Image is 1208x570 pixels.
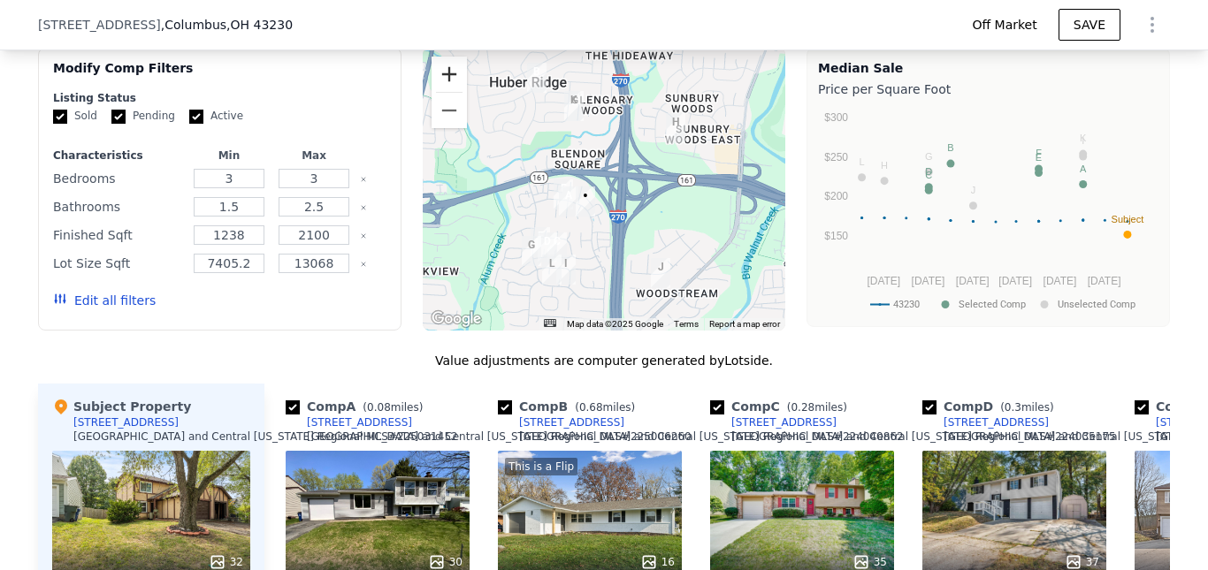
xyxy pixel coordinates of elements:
text: F [1036,148,1042,158]
text: Unselected Comp [1058,299,1135,310]
div: 4101 Beauty Rose Avenue [666,113,685,143]
div: Subject Property [52,398,191,415]
span: , OH 43230 [226,18,293,32]
text: L [859,156,864,167]
div: Price per Square Foot [818,77,1158,102]
span: 0.08 [367,401,391,414]
a: [STREET_ADDRESS] [710,415,837,429]
a: Open this area in Google Maps (opens a new window) [427,308,485,331]
button: Clear [360,261,367,268]
button: Clear [360,232,367,239]
text: Selected Comp [959,299,1026,310]
span: Map data ©2025 Google [567,319,663,329]
div: Value adjustments are computer generated by Lotside . [38,352,1170,369]
div: Modify Comp Filters [53,59,386,91]
label: Sold [53,109,97,124]
div: 4075 Forest Edge Drive [576,186,595,217]
span: ( miles) [993,401,1060,414]
text: E [1036,152,1042,163]
button: Clear [360,204,367,211]
button: Zoom out [432,93,467,128]
text: 43230 [893,299,920,310]
div: [GEOGRAPHIC_DATA] and Central [US_STATE] Regional MLS # 224035175 [731,429,1116,444]
text: [DATE] [867,275,900,287]
div: [STREET_ADDRESS] [519,415,624,429]
div: Comp D [922,398,1061,415]
div: This is a Flip [505,458,577,475]
div: Max [275,148,353,163]
div: [STREET_ADDRESS] [731,415,837,429]
text: G [925,151,933,162]
text: [DATE] [1088,275,1121,287]
text: B [947,142,953,153]
span: ( miles) [568,401,642,414]
div: 5080 Killowen Court [522,236,541,266]
text: J [971,185,976,195]
div: [STREET_ADDRESS] [944,415,1049,429]
div: Characteristics [53,148,183,163]
div: Comp B [498,398,642,415]
div: [GEOGRAPHIC_DATA] and Central [US_STATE] Regional MLS # 225031452 [73,429,458,444]
text: Subject [1112,214,1144,224]
img: Google [427,308,485,331]
div: Median Sale [818,59,1158,77]
button: Clear [360,176,367,183]
text: I [1082,135,1084,146]
button: Zoom in [432,57,467,92]
a: [STREET_ADDRESS] [922,415,1049,429]
div: 5267 Spring Beauty Court [554,179,573,209]
div: Bedrooms [53,166,183,191]
div: 5654 Buenos Aires Boulevard [527,63,547,93]
text: $150 [824,230,848,242]
text: [DATE] [998,275,1032,287]
span: ( miles) [356,401,430,414]
input: Pending [111,110,126,124]
a: Terms (opens in new tab) [674,319,699,329]
text: [DATE] [912,275,945,287]
text: $250 [824,151,848,163]
button: Keyboard shortcuts [544,319,556,327]
button: Show Options [1135,7,1170,42]
text: [DATE] [1044,275,1077,287]
text: H [881,160,888,171]
div: 5246 Spring Beauty Court [559,186,578,217]
text: C [925,170,932,180]
text: A [1080,163,1087,174]
input: Sold [53,110,67,124]
div: [STREET_ADDRESS] [73,415,179,429]
label: Active [189,109,243,124]
div: 3861 Orange Blossom Lane [538,232,557,262]
span: [STREET_ADDRESS] [38,16,161,34]
text: $200 [824,190,848,202]
div: Comp A [286,398,430,415]
span: ( miles) [780,401,854,414]
svg: A chart. [818,102,1158,323]
input: Active [189,110,203,124]
span: 0.68 [579,401,603,414]
div: 5105 Orange Blossom Court [531,227,550,257]
text: D [925,166,932,177]
a: [STREET_ADDRESS] [286,415,412,429]
text: K [1080,133,1087,143]
label: Pending [111,109,175,124]
div: Listing Status [53,91,386,105]
button: Edit all filters [53,292,156,309]
div: Lot Size Sqft [53,251,183,276]
div: 3901 Orange Blossom Lane [547,232,567,262]
div: 4386 Woodstream Drive [651,258,670,288]
div: 5585 Spohn Drive [564,91,584,121]
div: Comp C [710,398,854,415]
a: Report a map error [709,319,780,329]
div: Finished Sqft [53,223,183,247]
text: [DATE] [956,275,990,287]
div: [GEOGRAPHIC_DATA] and Central [US_STATE] Regional MLS # 225006260 [307,429,692,444]
span: , Columbus [161,16,293,34]
div: 4995 Sugarplum Street [556,255,576,285]
text: $300 [824,111,848,124]
div: [GEOGRAPHIC_DATA] and Central [US_STATE] Regional MLS # 224040862 [519,429,904,444]
div: Min [190,148,268,163]
div: 3882 Wintergreen Boulevard [542,255,562,285]
span: Off Market [972,16,1044,34]
span: 0.3 [1005,401,1021,414]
